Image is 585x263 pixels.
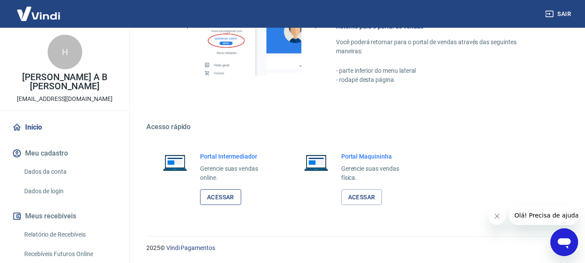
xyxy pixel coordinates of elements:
p: - parte inferior do menu lateral [336,66,543,75]
a: Dados da conta [21,163,119,181]
img: Imagem de um notebook aberto [157,152,193,173]
h6: Portal Maquininha [341,152,413,161]
h6: Portal Intermediador [200,152,272,161]
img: Imagem de um notebook aberto [298,152,334,173]
button: Sair [543,6,575,22]
p: Você poderá retornar para o portal de vendas através das seguintes maneiras: [336,38,543,56]
p: [EMAIL_ADDRESS][DOMAIN_NAME] [17,94,113,104]
a: Vindi Pagamentos [166,244,215,251]
img: Vindi [10,0,67,27]
a: Acessar [200,189,241,205]
a: Recebíveis Futuros Online [21,245,119,263]
p: 2025 © [146,244,564,253]
p: - rodapé desta página [336,75,543,84]
h5: Acesso rápido [146,123,564,131]
a: Relatório de Recebíveis [21,226,119,244]
span: Olá! Precisa de ajuda? [5,6,73,13]
p: Gerencie suas vendas online. [200,164,272,182]
div: H [48,35,82,69]
a: Acessar [341,189,382,205]
p: Gerencie suas vendas física. [341,164,413,182]
button: Meu cadastro [10,144,119,163]
a: Início [10,118,119,137]
p: [PERSON_NAME] A B [PERSON_NAME] [7,73,123,91]
iframe: Botão para abrir a janela de mensagens [550,228,578,256]
a: Dados de login [21,182,119,200]
iframe: Mensagem da empresa [509,206,578,225]
button: Meus recebíveis [10,207,119,226]
iframe: Fechar mensagem [488,208,506,225]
